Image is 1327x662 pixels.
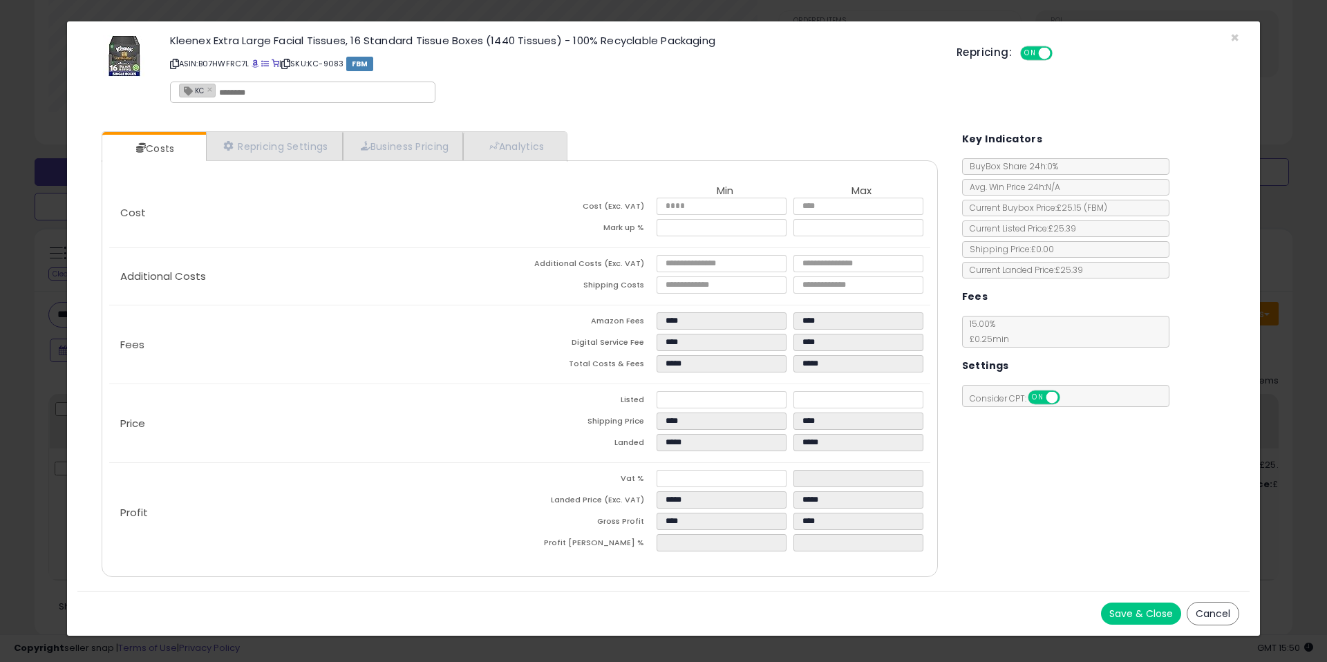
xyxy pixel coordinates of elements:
[520,198,657,219] td: Cost (Exc. VAT)
[252,58,259,69] a: BuyBox page
[102,135,205,162] a: Costs
[963,243,1054,255] span: Shipping Price: £0.00
[963,333,1009,345] span: £0.25 min
[109,339,520,350] p: Fees
[170,53,937,75] p: ASIN: B07HWFRC7L | SKU: KC-9083
[520,334,657,355] td: Digital Service Fee
[206,132,343,160] a: Repricing Settings
[962,288,988,305] h5: Fees
[957,47,1012,58] h5: Repricing:
[1084,202,1107,214] span: ( FBM )
[963,318,1009,345] span: 15.00 %
[272,58,279,69] a: Your listing only
[520,470,657,491] td: Vat %
[520,513,657,534] td: Gross Profit
[520,312,657,334] td: Amazon Fees
[520,219,657,240] td: Mark up %
[520,534,657,556] td: Profit [PERSON_NAME] %
[520,413,657,434] td: Shipping Price
[1057,202,1107,214] span: £25.15
[962,131,1043,148] h5: Key Indicators
[346,57,374,71] span: FBM
[103,35,144,77] img: 41mxO880B9L._SL60_.jpg
[207,83,216,95] a: ×
[520,276,657,298] td: Shipping Costs
[1230,28,1239,48] span: ×
[963,264,1083,276] span: Current Landed Price: £25.39
[520,255,657,276] td: Additional Costs (Exc. VAT)
[963,223,1076,234] span: Current Listed Price: £25.39
[793,185,930,198] th: Max
[109,207,520,218] p: Cost
[657,185,793,198] th: Min
[520,434,657,455] td: Landed
[109,271,520,282] p: Additional Costs
[520,355,657,377] td: Total Costs & Fees
[1101,603,1181,625] button: Save & Close
[1187,602,1239,625] button: Cancel
[343,132,464,160] a: Business Pricing
[1051,48,1073,59] span: OFF
[963,202,1107,214] span: Current Buybox Price:
[261,58,269,69] a: All offer listings
[463,132,565,160] a: Analytics
[520,491,657,513] td: Landed Price (Exc. VAT)
[1022,48,1039,59] span: ON
[963,393,1078,404] span: Consider CPT:
[1057,392,1080,404] span: OFF
[109,418,520,429] p: Price
[1029,392,1046,404] span: ON
[520,391,657,413] td: Listed
[963,160,1058,172] span: BuyBox Share 24h: 0%
[109,507,520,518] p: Profit
[180,84,204,96] span: KC
[962,357,1009,375] h5: Settings
[963,181,1060,193] span: Avg. Win Price 24h: N/A
[170,35,937,46] h3: Kleenex Extra Large Facial Tissues, 16 Standard Tissue Boxes (1440 Tissues) - 100% Recyclable Pac...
